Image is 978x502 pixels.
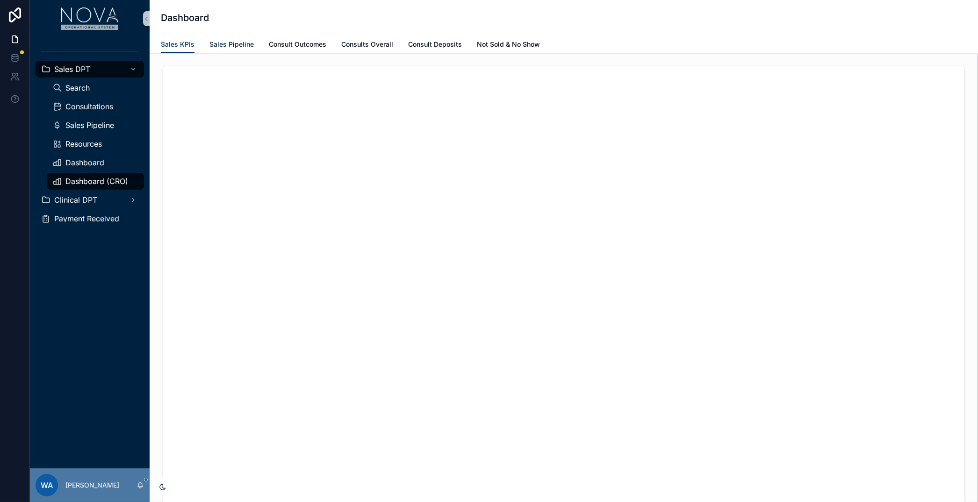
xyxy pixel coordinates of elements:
[209,40,254,49] span: Sales Pipeline
[47,135,144,152] a: Resources
[54,65,90,73] span: Sales DPT
[269,36,326,55] a: Consult Outcomes
[341,40,393,49] span: Consults Overall
[161,36,194,54] a: Sales KPIs
[477,40,540,49] span: Not Sold & No Show
[65,177,128,185] span: Dashboard (CRO)
[65,481,119,490] p: [PERSON_NAME]
[36,191,144,208] a: Clinical DPT
[209,36,254,55] a: Sales Pipeline
[65,140,102,148] span: Resources
[477,36,540,55] a: Not Sold & No Show
[47,173,144,190] a: Dashboard (CRO)
[341,36,393,55] a: Consults Overall
[54,215,119,222] span: Payment Received
[36,61,144,78] a: Sales DPT
[65,121,114,129] span: Sales Pipeline
[61,7,119,30] img: App logo
[47,117,144,134] a: Sales Pipeline
[65,84,90,92] span: Search
[47,79,144,96] a: Search
[36,210,144,227] a: Payment Received
[54,196,97,204] span: Clinical DPT
[269,40,326,49] span: Consult Outcomes
[47,154,144,171] a: Dashboard
[65,159,104,166] span: Dashboard
[408,36,462,55] a: Consult Deposits
[30,37,150,239] div: scrollable content
[41,480,53,491] span: WA
[65,103,113,110] span: Consultations
[408,40,462,49] span: Consult Deposits
[161,11,209,24] h1: Dashboard
[47,98,144,115] a: Consultations
[161,40,194,49] span: Sales KPIs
